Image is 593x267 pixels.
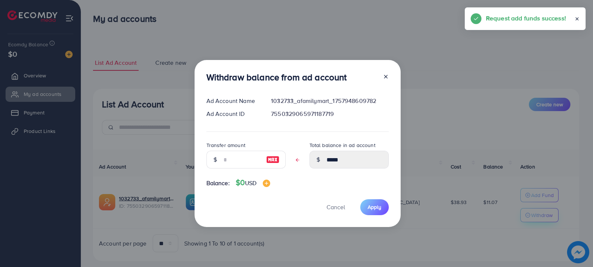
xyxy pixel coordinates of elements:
div: Ad Account Name [201,97,265,105]
button: Apply [360,199,389,215]
button: Cancel [317,199,354,215]
div: Ad Account ID [201,110,265,118]
h5: Request add funds success! [486,13,566,23]
span: Balance: [206,179,230,187]
label: Transfer amount [206,141,245,149]
img: image [266,155,279,164]
h3: Withdraw balance from ad account [206,72,347,83]
span: USD [245,179,256,187]
span: Cancel [327,203,345,211]
span: Apply [368,203,381,211]
div: 7550329065971187719 [265,110,394,118]
label: Total balance in ad account [309,141,375,149]
img: image [263,180,270,187]
h4: $0 [236,178,270,187]
div: 1032733_afamilymart_1757948609782 [265,97,394,105]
